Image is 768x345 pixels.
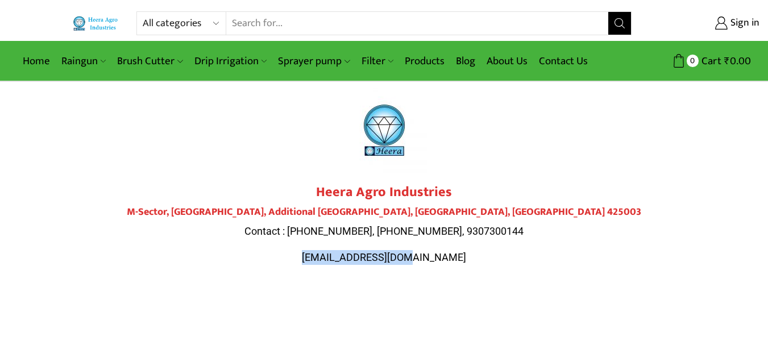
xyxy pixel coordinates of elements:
span: ₹ [724,52,730,70]
bdi: 0.00 [724,52,751,70]
span: Cart [699,53,721,69]
strong: Heera Agro Industries [316,181,452,203]
span: Sign in [728,16,759,31]
a: 0 Cart ₹0.00 [643,51,751,72]
a: Drip Irrigation [189,48,272,74]
a: Sprayer pump [272,48,355,74]
a: About Us [481,48,533,74]
a: Filter [356,48,399,74]
a: Raingun [56,48,111,74]
a: Home [17,48,56,74]
span: Contact : [PHONE_NUMBER], [PHONE_NUMBER], 9307300144 [244,225,524,237]
img: heera-logo-1000 [342,88,427,173]
a: Products [399,48,450,74]
h4: M-Sector, [GEOGRAPHIC_DATA], Additional [GEOGRAPHIC_DATA], [GEOGRAPHIC_DATA], [GEOGRAPHIC_DATA] 4... [66,206,703,219]
a: Sign in [649,13,759,34]
a: Blog [450,48,481,74]
button: Search button [608,12,631,35]
a: Contact Us [533,48,593,74]
input: Search for... [226,12,608,35]
span: [EMAIL_ADDRESS][DOMAIN_NAME] [302,251,466,263]
span: 0 [687,55,699,66]
a: Brush Cutter [111,48,188,74]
